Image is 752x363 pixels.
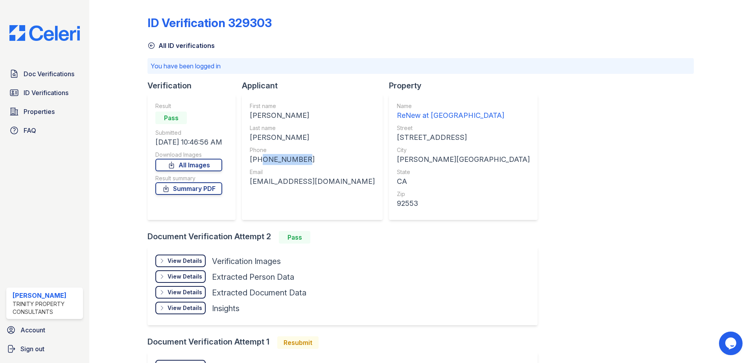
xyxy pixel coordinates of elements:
[13,291,80,300] div: [PERSON_NAME]
[3,322,86,338] a: Account
[719,332,744,355] iframe: chat widget
[155,129,222,137] div: Submitted
[277,336,319,349] div: Resubmit
[6,85,83,101] a: ID Verifications
[250,176,375,187] div: [EMAIL_ADDRESS][DOMAIN_NAME]
[13,300,80,316] div: Trinity Property Consultants
[397,124,530,132] div: Street
[147,80,242,91] div: Verification
[397,168,530,176] div: State
[250,168,375,176] div: Email
[212,303,240,314] div: Insights
[168,257,202,265] div: View Details
[389,80,544,91] div: Property
[155,112,187,124] div: Pass
[397,176,530,187] div: CA
[155,137,222,148] div: [DATE] 10:46:56 AM
[147,16,272,30] div: ID Verification 329303
[155,151,222,159] div: Download Images
[250,102,375,110] div: First name
[212,287,306,298] div: Extracted Document Data
[24,69,74,79] span: Doc Verifications
[155,182,222,195] a: Summary PDF
[250,124,375,132] div: Last name
[397,110,530,121] div: ReNew at [GEOGRAPHIC_DATA]
[147,41,215,50] a: All ID verifications
[397,132,530,143] div: [STREET_ADDRESS]
[151,61,691,71] p: You have been logged in
[397,154,530,165] div: [PERSON_NAME][GEOGRAPHIC_DATA]
[20,325,45,335] span: Account
[242,80,389,91] div: Applicant
[397,146,530,154] div: City
[397,198,530,209] div: 92553
[24,88,68,97] span: ID Verifications
[250,110,375,121] div: [PERSON_NAME]
[3,25,86,41] img: CE_Logo_Blue-a8612792a0a2168367f1c8372b55b34899dd931a85d93a1a3d3e32e68fde9ad4.png
[397,102,530,121] a: Name ReNew at [GEOGRAPHIC_DATA]
[397,102,530,110] div: Name
[147,231,544,244] div: Document Verification Attempt 2
[397,190,530,198] div: Zip
[250,154,375,165] div: [PHONE_NUMBER]
[279,231,310,244] div: Pass
[168,304,202,312] div: View Details
[20,344,44,354] span: Sign out
[155,102,222,110] div: Result
[168,273,202,280] div: View Details
[212,271,294,282] div: Extracted Person Data
[6,123,83,138] a: FAQ
[155,174,222,182] div: Result summary
[155,159,222,171] a: All Images
[147,336,544,349] div: Document Verification Attempt 1
[3,341,86,357] a: Sign out
[6,104,83,119] a: Properties
[24,107,55,116] span: Properties
[212,256,281,267] div: Verification Images
[24,126,36,135] span: FAQ
[168,288,202,296] div: View Details
[250,132,375,143] div: [PERSON_NAME]
[6,66,83,82] a: Doc Verifications
[250,146,375,154] div: Phone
